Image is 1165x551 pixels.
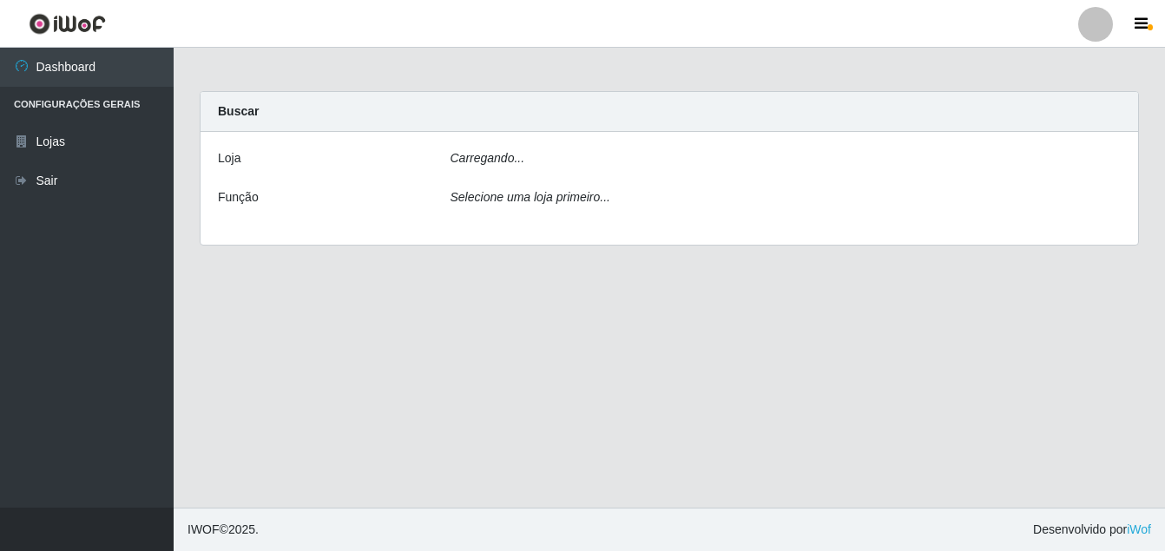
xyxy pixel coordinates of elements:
[218,104,259,118] strong: Buscar
[218,149,240,167] label: Loja
[451,151,525,165] i: Carregando...
[1127,522,1151,536] a: iWof
[29,13,106,35] img: CoreUI Logo
[188,521,259,539] span: © 2025 .
[451,190,610,204] i: Selecione uma loja primeiro...
[218,188,259,207] label: Função
[1033,521,1151,539] span: Desenvolvido por
[188,522,220,536] span: IWOF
